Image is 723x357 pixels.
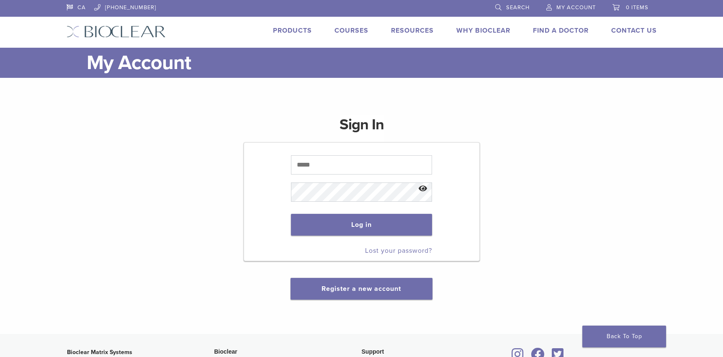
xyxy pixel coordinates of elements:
button: Register a new account [291,278,432,300]
a: Why Bioclear [456,26,510,35]
a: Contact Us [611,26,657,35]
a: Resources [391,26,434,35]
button: Log in [291,214,432,236]
a: Products [273,26,312,35]
h1: My Account [87,48,657,78]
h1: Sign In [340,115,384,141]
a: Register a new account [322,285,401,293]
a: Courses [334,26,368,35]
span: Search [506,4,530,11]
span: My Account [556,4,596,11]
img: Bioclear [67,26,166,38]
span: 0 items [626,4,648,11]
span: Bioclear [214,348,237,355]
strong: Bioclear Matrix Systems [67,349,132,356]
span: Support [362,348,384,355]
button: Show password [414,178,432,200]
a: Lost your password? [365,247,432,255]
a: Find A Doctor [533,26,589,35]
a: Back To Top [582,326,666,347]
